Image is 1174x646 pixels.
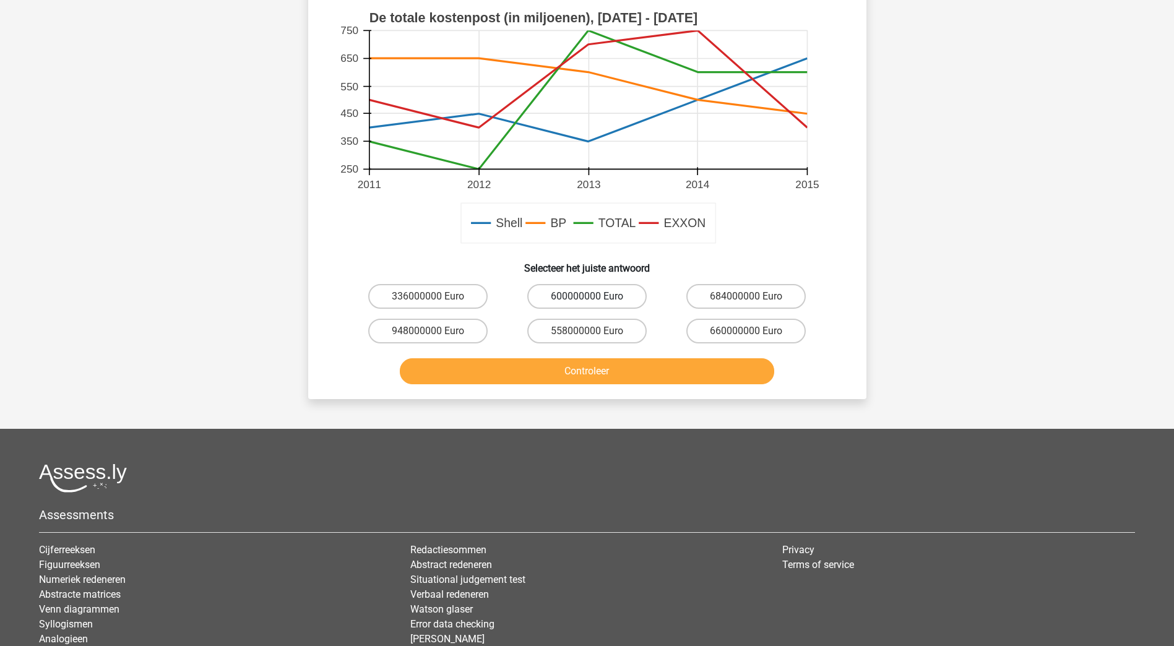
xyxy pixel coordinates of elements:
a: Situational judgement test [410,574,525,585]
a: Cijferreeksen [39,544,95,556]
a: Redactiesommen [410,544,486,556]
text: 250 [340,163,358,176]
label: 660000000 Euro [686,319,806,343]
text: 650 [340,53,358,65]
h6: Selecteer het juiste antwoord [328,252,847,274]
a: Abstracte matrices [39,588,121,600]
a: Privacy [782,544,814,556]
label: 684000000 Euro [686,284,806,309]
a: Venn diagrammen [39,603,119,615]
a: Error data checking [410,618,494,630]
a: Analogieen [39,633,88,645]
text: 2015 [795,178,819,191]
text: BP [550,217,566,230]
a: Syllogismen [39,618,93,630]
text: TOTAL [598,217,636,230]
text: 350 [340,135,358,147]
label: 600000000 Euro [527,284,647,309]
text: 550 [340,80,358,93]
a: Abstract redeneren [410,559,492,571]
a: [PERSON_NAME] [410,633,485,645]
text: De totale kostenpost (in miljoenen), [DATE] - [DATE] [369,11,697,25]
a: Terms of service [782,559,854,571]
label: 558000000 Euro [527,319,647,343]
a: Verbaal redeneren [410,588,489,600]
text: Shell [496,217,522,230]
a: Numeriek redeneren [39,574,126,585]
label: 948000000 Euro [368,319,488,343]
button: Controleer [400,358,774,384]
img: Assessly logo [39,463,127,493]
text: 450 [340,107,358,119]
text: 2013 [577,178,600,191]
text: 2012 [467,178,490,191]
text: 2014 [686,178,710,191]
h5: Assessments [39,507,1135,522]
a: Watson glaser [410,603,473,615]
text: 2011 [357,178,381,191]
text: 750 [340,25,358,37]
a: Figuurreeksen [39,559,100,571]
text: EXXON [663,217,706,230]
label: 336000000 Euro [368,284,488,309]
